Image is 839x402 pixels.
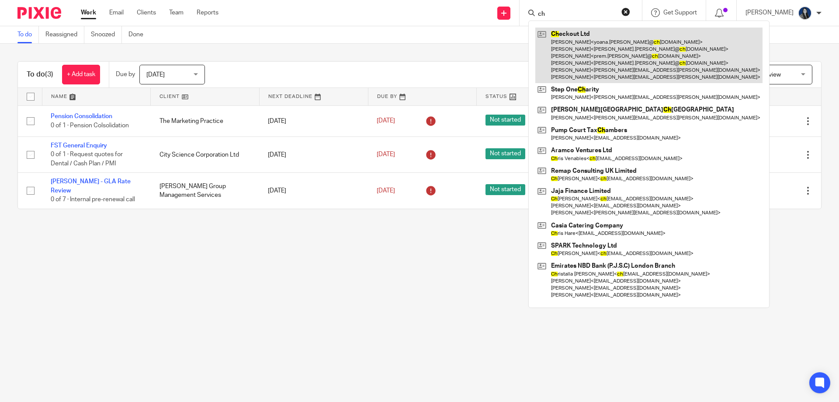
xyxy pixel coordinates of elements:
[485,148,525,159] span: Not started
[151,173,260,209] td: [PERSON_NAME] Group Management Services
[197,8,218,17] a: Reports
[45,71,53,78] span: (3)
[17,7,61,19] img: Pixie
[109,8,124,17] a: Email
[485,184,525,195] span: Not started
[621,7,630,16] button: Clear
[27,70,53,79] h1: To do
[377,118,395,124] span: [DATE]
[128,26,150,43] a: Done
[259,136,368,172] td: [DATE]
[663,10,697,16] span: Get Support
[146,72,165,78] span: [DATE]
[51,113,112,119] a: Pension Consolidation
[17,26,39,43] a: To do
[51,152,123,167] span: 0 of 1 · Request quotes for Dental / Cash Plan / PMI
[259,173,368,209] td: [DATE]
[116,70,135,79] p: Due by
[45,26,84,43] a: Reassigned
[169,8,184,17] a: Team
[62,65,100,84] a: + Add task
[91,26,122,43] a: Snoozed
[151,105,260,136] td: The Marketing Practice
[151,136,260,172] td: City Science Corporation Ltd
[485,115,525,126] span: Not started
[259,105,368,136] td: [DATE]
[377,151,395,157] span: [DATE]
[51,122,129,129] span: 0 of 1 · Pension Colsolidation
[798,6,812,20] img: eeb93efe-c884-43eb-8d47-60e5532f21cb.jpg
[537,10,616,18] input: Search
[51,196,135,203] span: 0 of 7 · Internal pre-renewal call
[81,8,96,17] a: Work
[137,8,156,17] a: Clients
[377,188,395,194] span: [DATE]
[745,8,794,17] p: [PERSON_NAME]
[51,143,107,149] a: FST General Enquiry
[51,178,131,193] a: [PERSON_NAME] - GLA Rate Review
